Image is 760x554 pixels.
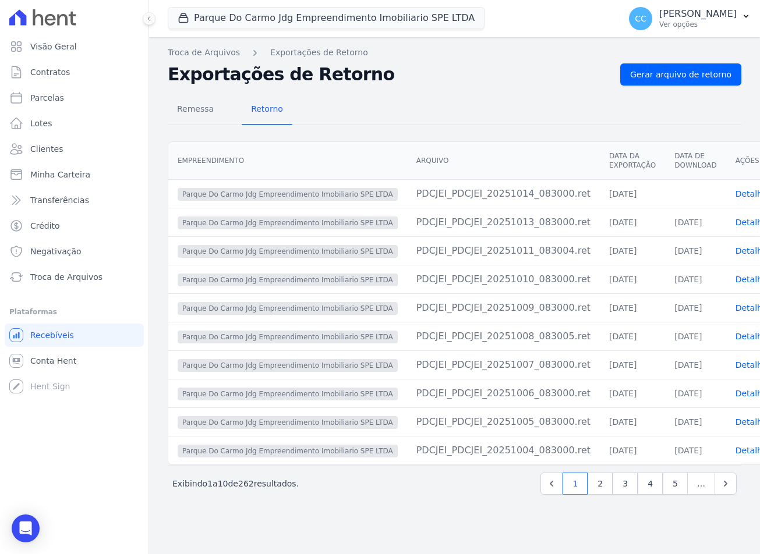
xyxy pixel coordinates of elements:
[30,355,76,367] span: Conta Hent
[665,208,726,236] td: [DATE]
[659,20,737,29] p: Ver opções
[30,41,77,52] span: Visão Geral
[665,350,726,379] td: [DATE]
[207,479,213,488] span: 1
[178,445,398,457] span: Parque Do Carmo Jdg Empreendimento Imobiliario SPE LTDA
[416,386,591,400] div: PDCJEI_PDCJEI_20251006_083000.ret
[416,329,591,343] div: PDCJEI_PDCJEI_20251008_083005.ret
[715,473,737,495] a: Next
[620,63,741,86] a: Gerar arquivo de retorno
[540,473,563,495] a: Previous
[588,473,613,495] a: 2
[168,47,741,59] nav: Breadcrumb
[5,86,144,109] a: Parcelas
[665,265,726,293] td: [DATE]
[416,443,591,457] div: PDCJEI_PDCJEI_20251004_083000.ret
[687,473,715,495] span: …
[238,479,254,488] span: 262
[600,350,665,379] td: [DATE]
[5,240,144,263] a: Negativação
[638,473,663,495] a: 4
[665,236,726,265] td: [DATE]
[5,214,144,237] a: Crédito
[168,64,611,85] h2: Exportações de Retorno
[178,188,398,201] span: Parque Do Carmo Jdg Empreendimento Imobiliario SPE LTDA
[30,246,82,257] span: Negativação
[416,301,591,315] div: PDCJEI_PDCJEI_20251009_083000.ret
[178,302,398,315] span: Parque Do Carmo Jdg Empreendimento Imobiliario SPE LTDA
[5,61,144,84] a: Contratos
[168,7,485,29] button: Parque Do Carmo Jdg Empreendimento Imobiliario SPE LTDA
[178,359,398,372] span: Parque Do Carmo Jdg Empreendimento Imobiliario SPE LTDA
[659,8,737,20] p: [PERSON_NAME]
[178,274,398,286] span: Parque Do Carmo Jdg Empreendimento Imobiliario SPE LTDA
[168,142,407,180] th: Empreendimento
[242,95,292,125] a: Retorno
[600,379,665,407] td: [DATE]
[600,208,665,236] td: [DATE]
[178,416,398,429] span: Parque Do Carmo Jdg Empreendimento Imobiliario SPE LTDA
[270,47,368,59] a: Exportações de Retorno
[30,271,102,283] span: Troca de Arquivos
[416,187,591,201] div: PDCJEI_PDCJEI_20251014_083000.ret
[30,220,60,232] span: Crédito
[218,479,228,488] span: 10
[5,349,144,372] a: Conta Hent
[407,142,600,180] th: Arquivo
[665,142,726,180] th: Data de Download
[600,407,665,436] td: [DATE]
[30,66,70,78] span: Contratos
[600,322,665,350] td: [DATE]
[5,163,144,186] a: Minha Carteira
[30,118,52,129] span: Lotes
[178,388,398,400] span: Parque Do Carmo Jdg Empreendimento Imobiliario SPE LTDA
[416,244,591,258] div: PDCJEI_PDCJEI_20251011_083004.ret
[244,97,290,120] span: Retorno
[30,169,90,180] span: Minha Carteira
[168,47,240,59] a: Troca de Arquivos
[5,35,144,58] a: Visão Geral
[170,97,221,120] span: Remessa
[563,473,588,495] a: 1
[416,215,591,229] div: PDCJEI_PDCJEI_20251013_083000.ret
[416,272,591,286] div: PDCJEI_PDCJEI_20251010_083000.ret
[178,331,398,343] span: Parque Do Carmo Jdg Empreendimento Imobiliario SPE LTDA
[178,245,398,258] span: Parque Do Carmo Jdg Empreendimento Imobiliario SPE LTDA
[665,379,726,407] td: [DATE]
[663,473,688,495] a: 5
[12,514,40,542] div: Open Intercom Messenger
[416,415,591,429] div: PDCJEI_PDCJEI_20251005_083000.ret
[5,112,144,135] a: Lotes
[665,436,726,464] td: [DATE]
[5,324,144,347] a: Recebíveis
[172,478,299,489] p: Exibindo a de resultados.
[665,407,726,436] td: [DATE]
[9,305,139,319] div: Plataformas
[665,293,726,322] td: [DATE]
[600,236,665,265] td: [DATE]
[30,194,89,206] span: Transferências
[613,473,638,495] a: 3
[620,2,760,35] button: CC [PERSON_NAME] Ver opções
[600,179,665,208] td: [DATE]
[600,265,665,293] td: [DATE]
[630,69,731,80] span: Gerar arquivo de retorno
[168,95,223,125] a: Remessa
[5,189,144,212] a: Transferências
[30,329,74,341] span: Recebíveis
[416,358,591,372] div: PDCJEI_PDCJEI_20251007_083000.ret
[30,92,64,104] span: Parcelas
[665,322,726,350] td: [DATE]
[5,137,144,161] a: Clientes
[30,143,63,155] span: Clientes
[178,216,398,229] span: Parque Do Carmo Jdg Empreendimento Imobiliario SPE LTDA
[600,142,665,180] th: Data da Exportação
[635,15,646,23] span: CC
[600,293,665,322] td: [DATE]
[168,95,292,125] nav: Tab selector
[600,436,665,464] td: [DATE]
[5,265,144,289] a: Troca de Arquivos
